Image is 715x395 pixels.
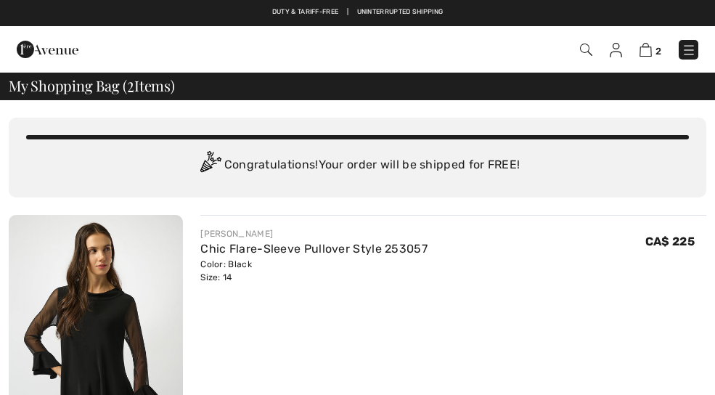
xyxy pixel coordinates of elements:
[655,46,661,57] span: 2
[17,35,78,64] img: 1ère Avenue
[9,78,175,93] span: My Shopping Bag ( Items)
[26,151,689,180] div: Congratulations! Your order will be shipped for FREE!
[645,235,695,248] span: CA$ 225
[580,44,592,56] img: Search
[682,43,696,57] img: Menu
[200,242,428,256] a: Chic Flare-Sleeve Pullover Style 253057
[200,227,428,240] div: [PERSON_NAME]
[610,43,622,57] img: My Info
[17,41,78,55] a: 1ère Avenue
[200,258,428,284] div: Color: Black Size: 14
[127,75,134,94] span: 2
[640,43,652,57] img: Shopping Bag
[640,41,661,58] a: 2
[195,151,224,180] img: Congratulation2.svg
